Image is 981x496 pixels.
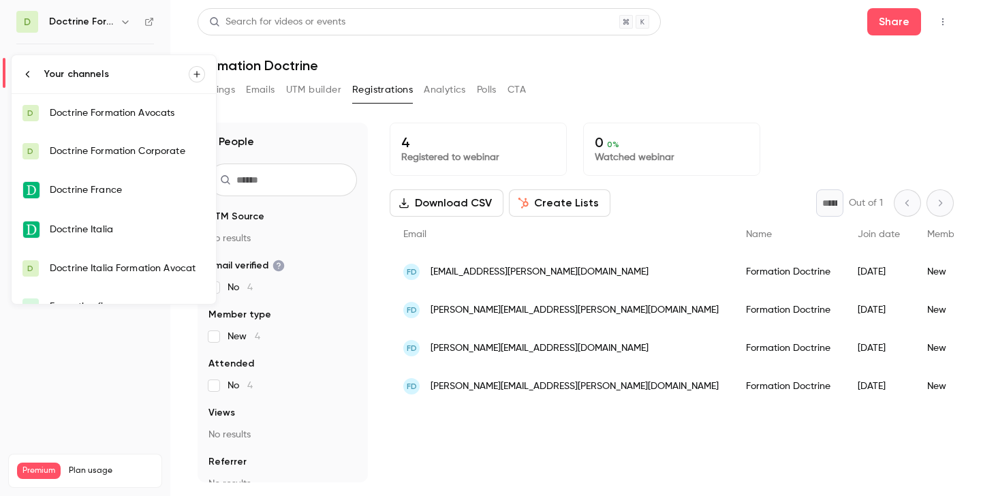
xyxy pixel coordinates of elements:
[44,67,189,81] div: Your channels
[50,223,205,236] div: Doctrine Italia
[23,221,40,238] img: Doctrine Italia
[29,300,33,313] span: F
[50,106,205,120] div: Doctrine Formation Avocats
[50,183,205,197] div: Doctrine France
[50,144,205,158] div: Doctrine Formation Corporate
[27,107,33,119] span: D
[27,262,33,275] span: D
[23,182,40,198] img: Doctrine France
[50,300,205,313] div: Formation flow
[50,262,205,275] div: Doctrine Italia Formation Avocat
[27,145,33,157] span: D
